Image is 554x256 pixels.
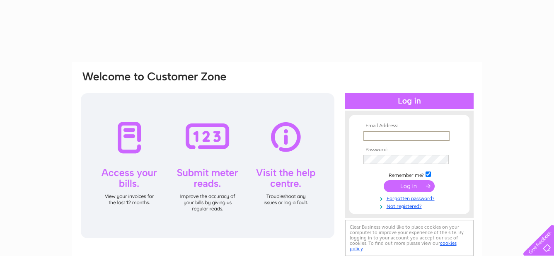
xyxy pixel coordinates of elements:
a: Forgotten password? [363,194,457,202]
input: Submit [384,180,435,192]
a: cookies policy [350,240,457,251]
a: Not registered? [363,202,457,210]
div: Clear Business would like to place cookies on your computer to improve your experience of the sit... [345,220,474,256]
td: Remember me? [361,170,457,179]
th: Password: [361,147,457,153]
th: Email Address: [361,123,457,129]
